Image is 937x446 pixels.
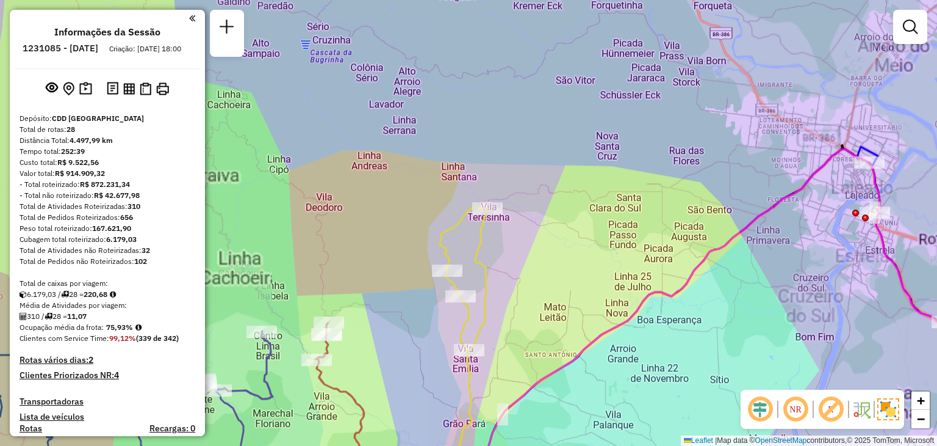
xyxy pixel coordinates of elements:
[20,168,195,179] div: Valor total:
[134,257,147,266] strong: 102
[20,234,195,245] div: Cubagem total roteirizado:
[20,423,42,434] a: Rotas
[104,43,186,54] div: Criação: [DATE] 18:00
[55,169,105,178] strong: R$ 914.909,32
[781,395,810,424] span: Ocultar NR
[20,157,195,168] div: Custo total:
[20,223,195,234] div: Peso total roteirizado:
[127,202,140,211] strong: 310
[911,410,930,428] a: Zoom out
[755,436,807,445] a: OpenStreetMap
[20,300,195,311] div: Média de Atividades por viagem:
[745,395,775,424] span: Ocultar deslocamento
[77,79,95,98] button: Painel de Sugestão
[20,370,195,381] h4: Clientes Priorizados NR:
[852,400,871,419] img: Fluxo de ruas
[681,436,937,446] div: Map data © contributors,© 2025 TomTom, Microsoft
[67,312,87,321] strong: 11,07
[20,245,195,256] div: Total de Atividades não Roteirizadas:
[66,125,75,134] strong: 28
[149,423,195,434] h4: Recargas: 0
[20,355,195,365] h4: Rotas vários dias:
[215,15,239,42] a: Nova sessão e pesquisa
[142,246,150,255] strong: 32
[898,15,922,39] a: Exibir filtros
[20,113,195,124] div: Depósito:
[20,179,195,190] div: - Total roteirizado:
[20,334,109,343] span: Clientes com Service Time:
[120,213,133,222] strong: 656
[23,43,98,54] h6: 1231085 - [DATE]
[109,334,136,343] strong: 99,12%
[70,136,113,145] strong: 4.497,99 km
[61,291,69,298] i: Total de rotas
[20,323,104,332] span: Ocupação média da frota:
[43,79,60,98] button: Exibir sessão original
[877,398,899,420] img: Exibir/Ocultar setores
[20,291,27,298] i: Cubagem total roteirizado
[61,147,85,156] strong: 252:39
[20,201,195,212] div: Total de Atividades Roteirizadas:
[54,26,160,38] h4: Informações da Sessão
[92,224,131,233] strong: 167.621,90
[52,114,144,123] strong: CDD [GEOGRAPHIC_DATA]
[45,313,52,320] i: Total de rotas
[20,397,195,407] h4: Transportadoras
[20,412,195,422] h4: Lista de veículos
[20,124,195,135] div: Total de rotas:
[684,436,713,445] a: Leaflet
[135,324,142,331] em: Média calculada utilizando a maior ocupação (%Peso ou %Cubagem) de cada rota da sessão. Rotas cro...
[154,80,171,98] button: Imprimir Rotas
[114,370,119,381] strong: 4
[917,393,925,408] span: +
[84,290,107,299] strong: 220,68
[121,80,137,97] button: Visualizar relatório de Roteirização
[94,191,140,200] strong: R$ 42.677,98
[20,311,195,322] div: 310 / 28 =
[20,146,195,157] div: Tempo total:
[816,395,845,424] span: Exibir rótulo
[715,436,717,445] span: |
[911,392,930,410] a: Zoom in
[137,80,154,98] button: Visualizar Romaneio
[20,135,195,146] div: Distância Total:
[106,323,133,332] strong: 75,93%
[106,235,137,244] strong: 6.179,03
[88,354,93,365] strong: 2
[57,158,99,167] strong: R$ 9.522,56
[104,79,121,98] button: Logs desbloquear sessão
[110,291,116,298] i: Meta Caixas/viagem: 212,48 Diferença: 8,20
[20,256,195,267] div: Total de Pedidos não Roteirizados:
[20,289,195,300] div: 6.179,03 / 28 =
[917,411,925,426] span: −
[60,79,77,98] button: Centralizar mapa no depósito ou ponto de apoio
[20,212,195,223] div: Total de Pedidos Roteirizados:
[136,334,179,343] strong: (339 de 342)
[189,11,195,25] a: Clique aqui para minimizar o painel
[20,313,27,320] i: Total de Atividades
[80,180,130,189] strong: R$ 872.231,34
[20,190,195,201] div: - Total não roteirizado:
[20,278,195,289] div: Total de caixas por viagem:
